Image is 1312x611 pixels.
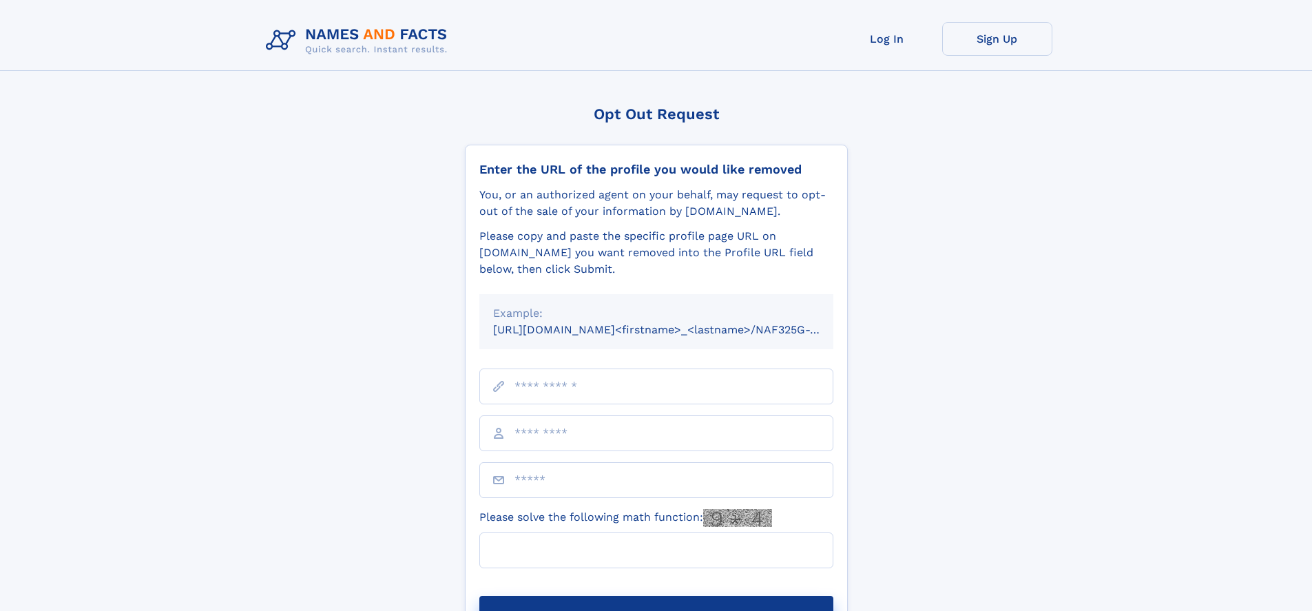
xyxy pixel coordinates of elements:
[465,105,848,123] div: Opt Out Request
[479,187,833,220] div: You, or an authorized agent on your behalf, may request to opt-out of the sale of your informatio...
[493,305,820,322] div: Example:
[832,22,942,56] a: Log In
[479,162,833,177] div: Enter the URL of the profile you would like removed
[479,509,772,527] label: Please solve the following math function:
[493,323,860,336] small: [URL][DOMAIN_NAME]<firstname>_<lastname>/NAF325G-xxxxxxxx
[260,22,459,59] img: Logo Names and Facts
[479,228,833,278] div: Please copy and paste the specific profile page URL on [DOMAIN_NAME] you want removed into the Pr...
[942,22,1052,56] a: Sign Up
